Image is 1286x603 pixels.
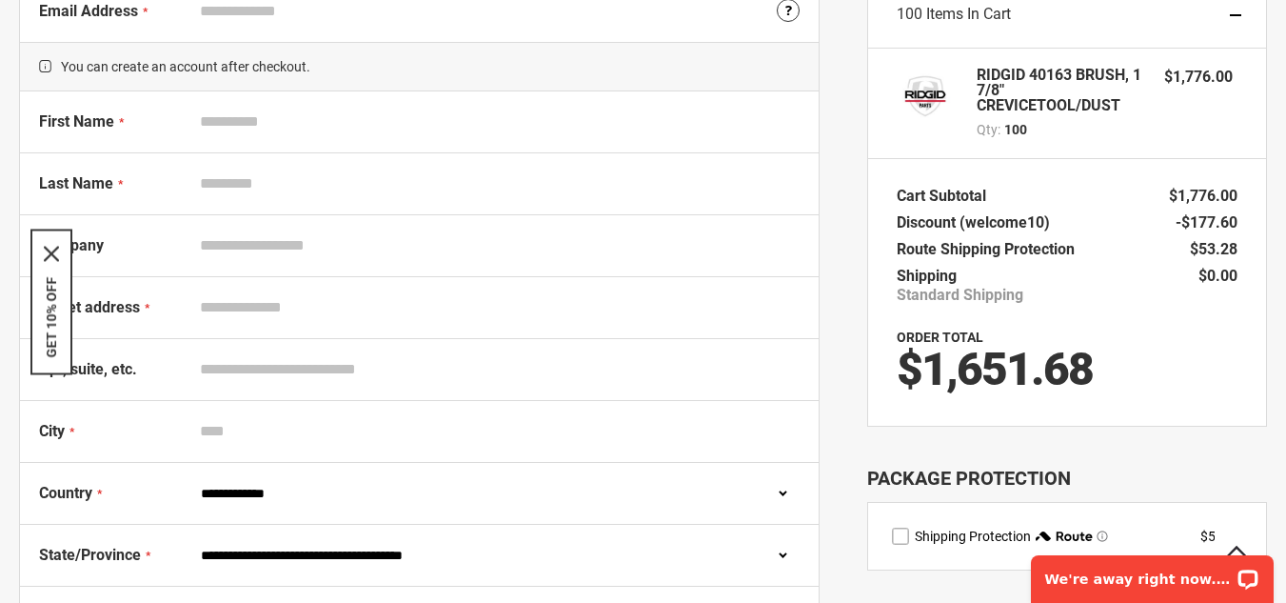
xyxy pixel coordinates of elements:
[897,5,922,23] span: 100
[897,236,1084,263] th: Route Shipping Protection
[1097,531,1108,542] span: Learn more
[897,330,983,345] strong: Order Total
[926,5,1011,23] span: Items in Cart
[44,246,59,261] svg: close icon
[1190,240,1237,258] span: $53.28
[1004,120,1027,139] span: 100
[39,360,137,378] span: Apt, suite, etc.
[39,546,141,564] span: State/Province
[897,213,1050,231] span: Discount (welcome10)
[977,122,998,137] span: Qty
[1169,187,1237,205] span: $1,776.00
[39,174,113,192] span: Last Name
[39,484,92,502] span: Country
[897,68,954,125] img: RIDGID 40163 BRUSH, 1 7/8" CREVICETOOL/DUST
[977,68,1145,113] strong: RIDGID 40163 BRUSH, 1 7/8" CREVICETOOL/DUST
[897,286,1023,305] span: Standard Shipping
[897,267,957,285] span: Shipping
[897,342,1093,396] span: $1,651.68
[20,42,819,91] span: You can create an account after checkout.
[915,529,1031,544] span: Shipping Protection
[39,2,138,20] span: Email Address
[39,422,65,440] span: City
[39,298,140,316] span: Street address
[892,527,1242,546] div: route shipping protection selector element
[44,246,59,261] button: Close
[44,276,59,357] button: GET 10% OFF
[1164,68,1233,86] span: $1,776.00
[1019,543,1286,603] iframe: LiveChat chat widget
[1198,267,1237,285] span: $0.00
[1200,527,1242,546] div: $53.28
[39,112,114,131] span: First Name
[867,465,1267,492] div: Package Protection
[1176,213,1237,231] span: -$177.60
[897,183,996,210] th: Cart Subtotal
